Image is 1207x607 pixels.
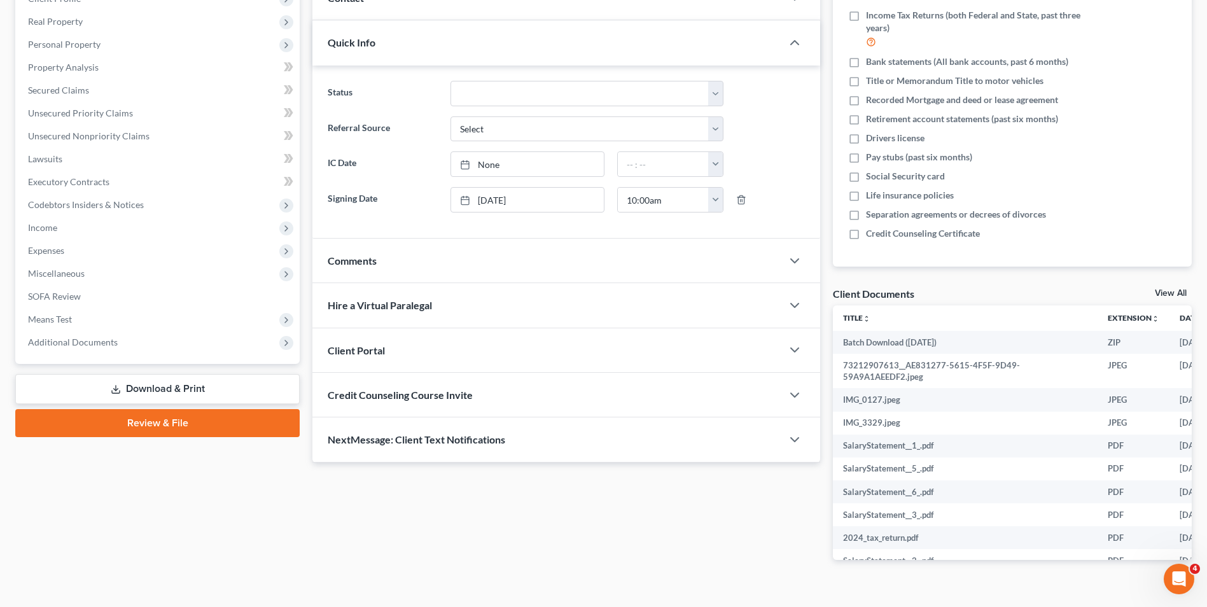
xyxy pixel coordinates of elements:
td: JPEG [1098,412,1169,435]
span: SOFA Review [28,291,81,302]
td: IMG_0127.jpeg [833,388,1098,411]
span: Hire a Virtual Paralegal [328,299,432,311]
td: SalaryStatement__6_.pdf [833,480,1098,503]
input: -- : -- [618,188,709,212]
td: PDF [1098,503,1169,526]
td: SalaryStatement__1_.pdf [833,435,1098,457]
span: Credit Counseling Course Invite [328,389,473,401]
a: Unsecured Priority Claims [18,102,300,125]
span: Pay stubs (past six months) [866,151,972,164]
span: Property Analysis [28,62,99,73]
div: Client Documents [833,287,914,300]
td: SalaryStatement__2_.pdf [833,549,1098,572]
label: IC Date [321,151,443,177]
span: NextMessage: Client Text Notifications [328,433,505,445]
a: SOFA Review [18,285,300,308]
td: SalaryStatement__3_.pdf [833,503,1098,526]
span: Credit Counseling Certificate [866,227,980,240]
td: JPEG [1098,354,1169,389]
td: PDF [1098,457,1169,480]
span: Title or Memorandum Title to motor vehicles [866,74,1043,87]
td: PDF [1098,526,1169,549]
label: Signing Date [321,187,443,213]
td: 2024_tax_return.pdf [833,526,1098,549]
a: View All [1155,289,1187,298]
span: Drivers license [866,132,924,144]
span: Social Security card [866,170,945,183]
a: None [451,152,604,176]
span: Means Test [28,314,72,324]
a: Property Analysis [18,56,300,79]
span: Miscellaneous [28,268,85,279]
span: Unsecured Nonpriority Claims [28,130,150,141]
i: unfold_more [1152,315,1159,323]
td: IMG_3329.jpeg [833,412,1098,435]
span: Unsecured Priority Claims [28,108,133,118]
span: 4 [1190,564,1200,574]
label: Referral Source [321,116,443,142]
span: Bank statements (All bank accounts, past 6 months) [866,55,1068,68]
span: Real Property [28,16,83,27]
span: Expenses [28,245,64,256]
a: Review & File [15,409,300,437]
a: Unsecured Nonpriority Claims [18,125,300,148]
td: PDF [1098,549,1169,572]
a: Download & Print [15,374,300,404]
span: Separation agreements or decrees of divorces [866,208,1046,221]
span: Life insurance policies [866,189,954,202]
a: Lawsuits [18,148,300,171]
td: JPEG [1098,388,1169,411]
span: Client Portal [328,344,385,356]
td: PDF [1098,480,1169,503]
span: Personal Property [28,39,101,50]
i: unfold_more [863,315,870,323]
span: Recorded Mortgage and deed or lease agreement [866,94,1058,106]
td: ZIP [1098,331,1169,354]
span: Secured Claims [28,85,89,95]
span: Additional Documents [28,337,118,347]
a: Extensionunfold_more [1108,313,1159,323]
a: Titleunfold_more [843,313,870,323]
td: SalaryStatement__5_.pdf [833,457,1098,480]
input: -- : -- [618,152,709,176]
span: Lawsuits [28,153,62,164]
span: Income [28,222,57,233]
a: Secured Claims [18,79,300,102]
span: Retirement account statements (past six months) [866,113,1058,125]
span: Codebtors Insiders & Notices [28,199,144,210]
span: Quick Info [328,36,375,48]
a: Executory Contracts [18,171,300,193]
iframe: Intercom live chat [1164,564,1194,594]
span: Income Tax Returns (both Federal and State, past three years) [866,9,1091,34]
span: Comments [328,255,377,267]
td: 73212907613__AE831277-5615-4F5F-9D49-59A9A1AEEDF2.jpeg [833,354,1098,389]
td: Batch Download ([DATE]) [833,331,1098,354]
td: PDF [1098,435,1169,457]
label: Status [321,81,443,106]
a: [DATE] [451,188,604,212]
span: Executory Contracts [28,176,109,187]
